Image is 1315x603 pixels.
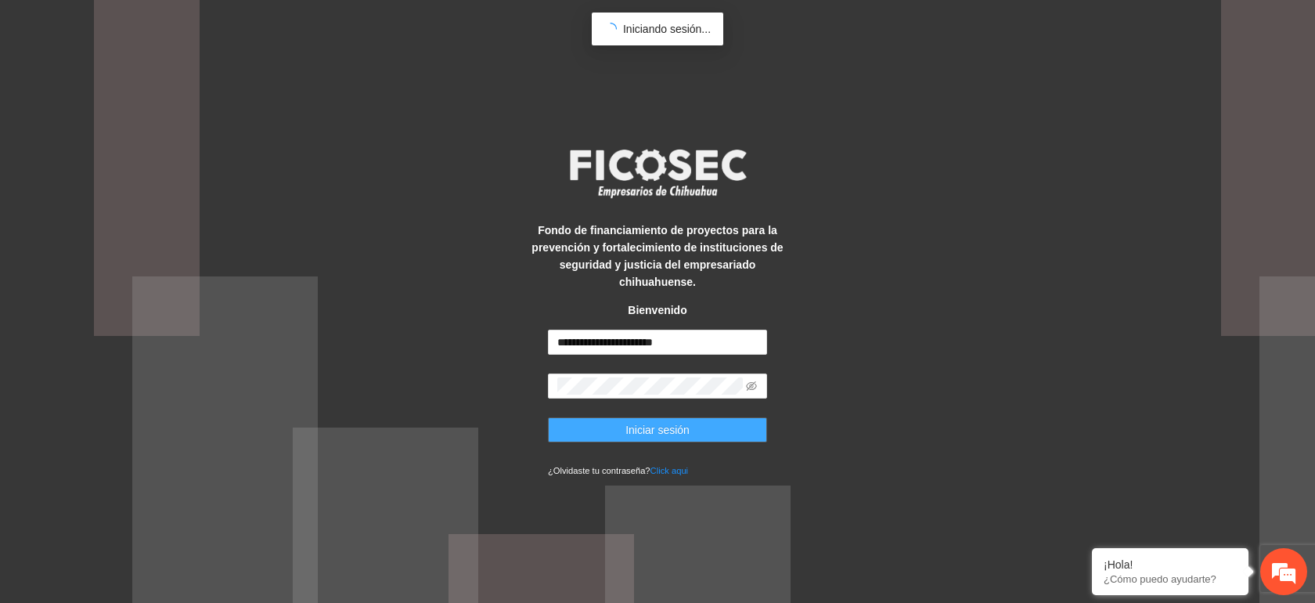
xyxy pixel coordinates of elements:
p: ¿Cómo puedo ayudarte? [1104,573,1237,585]
span: Iniciando sesión... [623,23,711,35]
a: Click aqui [650,466,689,475]
span: eye-invisible [746,381,757,392]
button: Iniciar sesión [548,417,767,442]
div: ¡Hola! [1104,558,1237,571]
strong: Bienvenido [628,304,686,316]
img: logo [560,144,755,202]
div: Chatee con nosotros ahora [81,80,263,100]
textarea: Escriba su mensaje y pulse “Intro” [8,428,298,482]
strong: Fondo de financiamiento de proyectos para la prevención y fortalecimiento de instituciones de seg... [531,224,783,288]
span: loading [603,22,618,36]
span: Iniciar sesión [625,421,690,439]
span: Estamos en línea. [91,209,216,367]
div: Minimizar ventana de chat en vivo [257,8,294,45]
small: ¿Olvidaste tu contraseña? [548,466,688,475]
